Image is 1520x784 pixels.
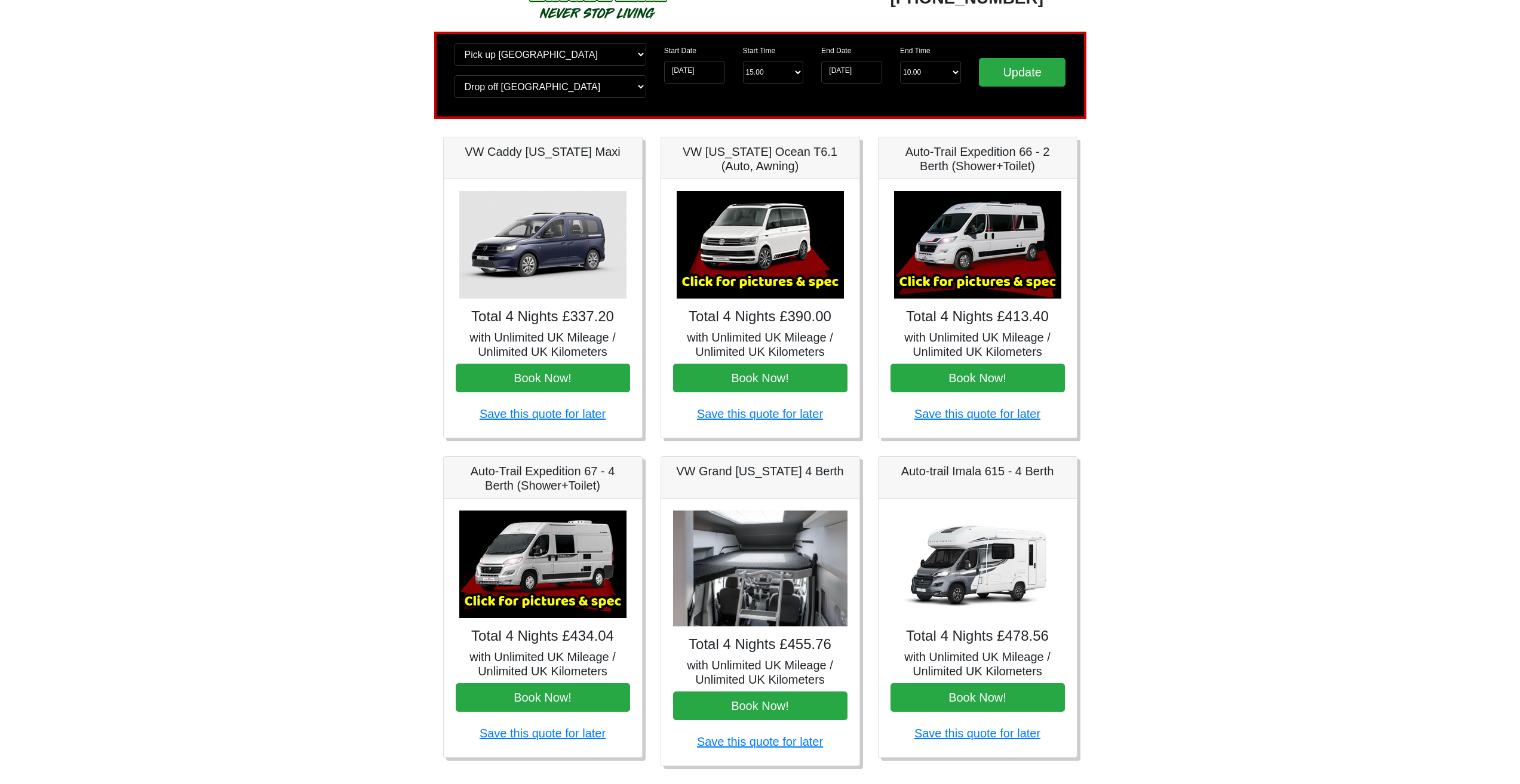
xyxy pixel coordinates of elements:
[890,464,1065,478] h5: Auto-trail Imala 615 - 4 Berth
[890,364,1065,392] button: Book Now!
[459,191,627,299] img: VW Caddy California Maxi
[890,650,1065,678] h5: with Unlimited UK Mileage / Unlimited UK Kilometers
[673,636,847,653] h4: Total 4 Nights £455.76
[673,144,847,173] h5: VW [US_STATE] Ocean T6.1 (Auto, Awning)
[673,330,847,359] h5: with Unlimited UK Mileage / Unlimited UK Kilometers
[456,364,630,392] button: Book Now!
[743,45,776,56] label: Start Time
[456,464,630,493] h5: Auto-Trail Expedition 67 - 4 Berth (Shower+Toilet)
[821,45,851,56] label: End Date
[894,511,1061,618] img: Auto-trail Imala 615 - 4 Berth
[456,628,630,645] h4: Total 4 Nights £434.04
[673,364,847,392] button: Book Now!
[677,191,844,299] img: VW California Ocean T6.1 (Auto, Awning)
[890,144,1065,173] h5: Auto-Trail Expedition 66 - 2 Berth (Shower+Toilet)
[900,45,931,56] label: End Time
[890,628,1065,645] h4: Total 4 Nights £478.56
[979,58,1066,87] input: Update
[456,144,630,159] h5: VW Caddy [US_STATE] Maxi
[890,330,1065,359] h5: with Unlimited UK Mileage / Unlimited UK Kilometers
[697,735,823,748] a: Save this quote for later
[890,683,1065,712] button: Book Now!
[673,658,847,687] h5: with Unlimited UK Mileage / Unlimited UK Kilometers
[673,511,847,627] img: VW Grand California 4 Berth
[459,511,627,618] img: Auto-Trail Expedition 67 - 4 Berth (Shower+Toilet)
[821,61,882,84] input: Return Date
[914,727,1040,740] a: Save this quote for later
[456,650,630,678] h5: with Unlimited UK Mileage / Unlimited UK Kilometers
[480,407,606,420] a: Save this quote for later
[480,727,606,740] a: Save this quote for later
[456,683,630,712] button: Book Now!
[664,61,725,84] input: Start Date
[664,45,696,56] label: Start Date
[890,308,1065,325] h4: Total 4 Nights £413.40
[894,191,1061,299] img: Auto-Trail Expedition 66 - 2 Berth (Shower+Toilet)
[673,691,847,720] button: Book Now!
[697,407,823,420] a: Save this quote for later
[673,464,847,478] h5: VW Grand [US_STATE] 4 Berth
[673,308,847,325] h4: Total 4 Nights £390.00
[456,308,630,325] h4: Total 4 Nights £337.20
[456,330,630,359] h5: with Unlimited UK Mileage / Unlimited UK Kilometers
[914,407,1040,420] a: Save this quote for later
